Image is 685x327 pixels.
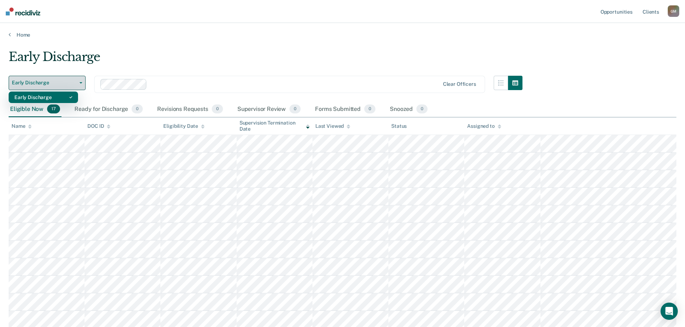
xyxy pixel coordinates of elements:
[391,123,407,129] div: Status
[14,92,72,103] div: Early Discharge
[47,104,60,114] span: 17
[132,104,143,114] span: 0
[9,32,676,38] a: Home
[239,120,310,132] div: Supervision Termination Date
[156,102,224,117] div: Revisions Requests0
[236,102,302,117] div: Supervisor Review0
[467,123,501,129] div: Assigned to
[388,102,429,117] div: Snoozed0
[668,5,679,17] button: GM
[9,102,61,117] div: Eligible Now17
[443,81,476,87] div: Clear officers
[9,50,522,70] div: Early Discharge
[73,102,144,117] div: Ready for Discharge0
[315,123,350,129] div: Last Viewed
[212,104,223,114] span: 0
[6,8,40,15] img: Recidiviz
[416,104,428,114] span: 0
[12,80,77,86] span: Early Discharge
[9,76,86,90] button: Early Discharge
[314,102,377,117] div: Forms Submitted0
[364,104,375,114] span: 0
[668,5,679,17] div: G M
[661,303,678,320] div: Open Intercom Messenger
[87,123,110,129] div: DOC ID
[289,104,301,114] span: 0
[163,123,205,129] div: Eligibility Date
[12,123,32,129] div: Name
